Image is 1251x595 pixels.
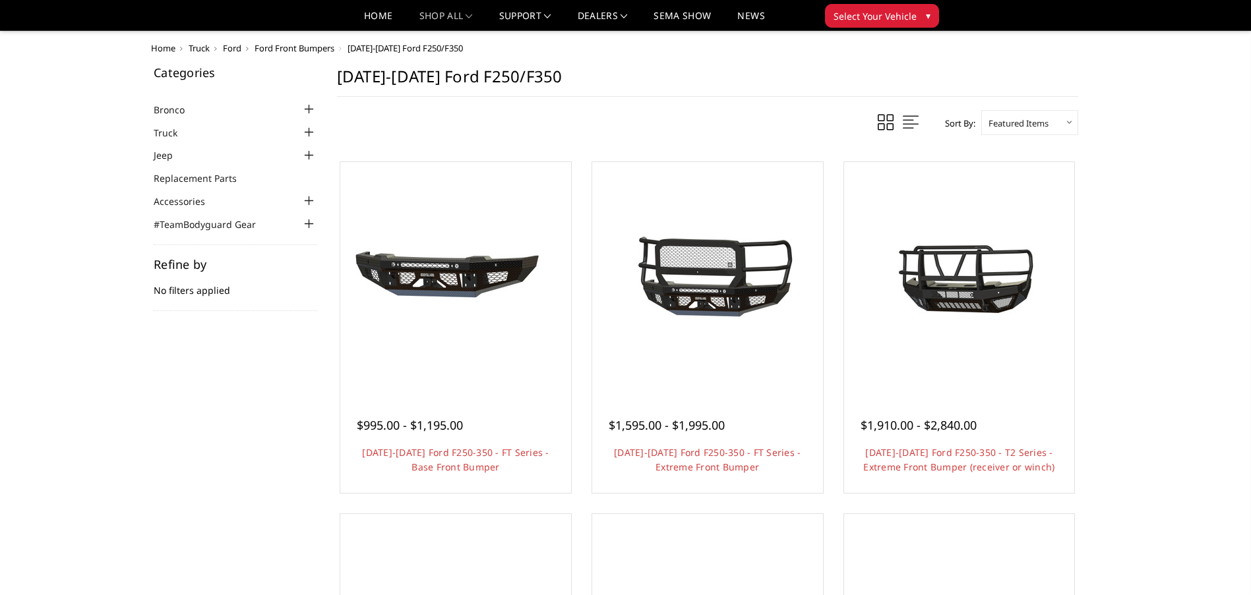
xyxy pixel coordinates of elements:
a: Truck [189,42,210,54]
a: Truck [154,126,194,140]
a: Home [151,42,175,54]
a: News [737,11,764,30]
span: $995.00 - $1,195.00 [357,417,463,433]
a: 2023-2025 Ford F250-350 - FT Series - Extreme Front Bumper 2023-2025 Ford F250-350 - FT Series - ... [595,165,820,389]
a: Replacement Parts [154,171,253,185]
h5: Refine by [154,258,317,270]
a: Ford Front Bumpers [255,42,334,54]
a: [DATE]-[DATE] Ford F250-350 - T2 Series - Extreme Front Bumper (receiver or winch) [863,446,1054,473]
span: [DATE]-[DATE] Ford F250/F350 [348,42,463,54]
a: SEMA Show [654,11,711,30]
a: [DATE]-[DATE] Ford F250-350 - FT Series - Extreme Front Bumper [614,446,801,473]
span: ▾ [926,9,931,22]
a: Accessories [154,194,222,208]
img: 2023-2025 Ford F250-350 - T2 Series - Extreme Front Bumper (receiver or winch) [853,218,1064,336]
a: Home [364,11,392,30]
label: Sort By: [938,113,975,133]
a: 2023-2025 Ford F250-350 - T2 Series - Extreme Front Bumper (receiver or winch) 2023-2025 Ford F25... [847,165,1072,389]
h5: Categories [154,67,317,78]
img: 2023-2025 Ford F250-350 - FT Series - Base Front Bumper [350,228,561,327]
span: Select Your Vehicle [834,9,917,23]
a: Bronco [154,103,201,117]
div: No filters applied [154,258,317,311]
a: 2023-2025 Ford F250-350 - FT Series - Base Front Bumper [344,165,568,389]
h1: [DATE]-[DATE] Ford F250/F350 [337,67,1078,97]
a: #TeamBodyguard Gear [154,217,272,231]
span: $1,595.00 - $1,995.00 [609,417,725,433]
button: Select Your Vehicle [825,4,939,28]
a: [DATE]-[DATE] Ford F250-350 - FT Series - Base Front Bumper [362,446,549,473]
a: Ford [223,42,241,54]
a: shop all [419,11,473,30]
a: Dealers [578,11,628,30]
span: $1,910.00 - $2,840.00 [861,417,977,433]
a: Jeep [154,148,189,162]
a: Support [499,11,551,30]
